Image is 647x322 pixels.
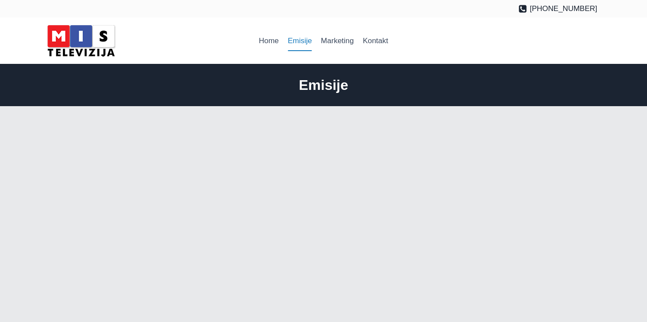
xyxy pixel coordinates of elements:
[44,22,119,59] img: MIS Television
[358,30,393,52] a: Kontakt
[530,3,597,15] span: [PHONE_NUMBER]
[424,127,597,225] iframe: Serbian Film Festival | Sydney 2024
[254,30,393,52] nav: Primary Navigation
[237,127,410,225] iframe: Srbi za srbe - za porodicu Đeković
[283,30,316,52] a: Emisije
[50,74,597,96] h1: Emisije
[316,30,358,52] a: Marketing
[254,30,283,52] a: Home
[518,3,597,15] a: [PHONE_NUMBER]
[50,127,223,225] iframe: Serbian Film Festival | Sydney 2025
